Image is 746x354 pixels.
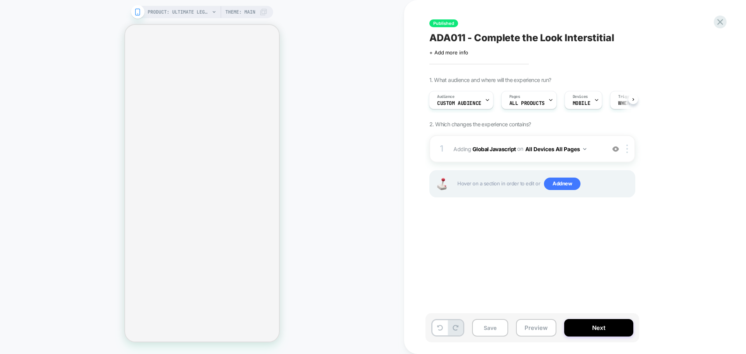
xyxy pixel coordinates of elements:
span: Devices [573,94,588,99]
span: Theme: MAIN [225,6,255,18]
button: Next [564,319,633,337]
span: Add new [544,178,580,190]
span: Adding [453,143,601,155]
span: MOBILE [573,101,590,106]
button: All Devices All Pages [525,143,586,155]
button: Preview [516,319,556,337]
span: on [517,144,523,153]
span: 2. Which changes the experience contains? [429,121,531,127]
span: Pages [509,94,520,99]
span: + Add more info [429,49,468,56]
span: When complete-the-look appears [618,101,673,106]
img: down arrow [583,148,586,150]
span: ADA011 - Complete the Look Interstitial [429,32,614,44]
span: Published [429,19,458,27]
span: Trigger [618,94,633,99]
span: PRODUCT: Ultimate Leggings - Black [148,6,210,18]
span: Audience [437,94,455,99]
b: Global Javascript [472,145,516,152]
span: 1. What audience and where will the experience run? [429,77,551,83]
img: Joystick [434,178,450,190]
span: Hover on a section in order to edit or [457,178,631,190]
span: ALL PRODUCTS [509,101,545,106]
button: Save [472,319,508,337]
div: 1 [438,141,446,157]
img: crossed eye [612,146,619,152]
span: Custom Audience [437,101,481,106]
img: close [626,145,628,153]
